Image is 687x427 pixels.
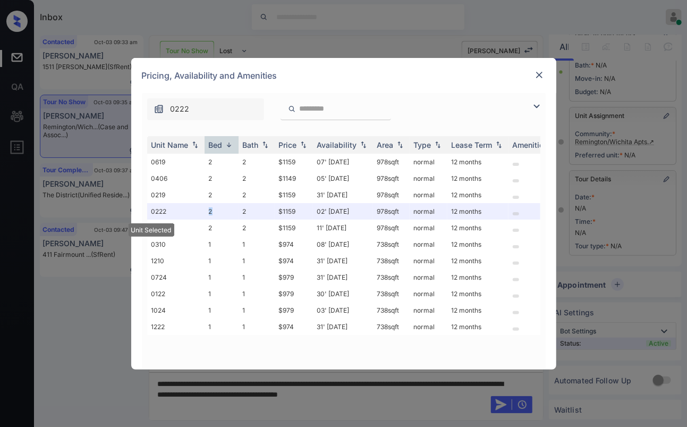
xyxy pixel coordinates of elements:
[147,220,205,236] td: 0210
[447,187,508,203] td: 12 months
[410,236,447,253] td: normal
[313,302,373,319] td: 03' [DATE]
[410,187,447,203] td: normal
[410,286,447,302] td: normal
[313,319,373,335] td: 31' [DATE]
[373,203,410,220] td: 978 sqft
[239,220,275,236] td: 2
[205,170,239,187] td: 2
[260,141,270,148] img: sorting
[154,104,164,114] img: icon-zuma
[447,302,508,319] td: 12 months
[239,187,275,203] td: 2
[494,141,504,148] img: sorting
[447,253,508,269] td: 12 months
[151,140,189,149] div: Unit Name
[205,187,239,203] td: 2
[447,236,508,253] td: 12 months
[275,319,313,335] td: $974
[224,141,234,149] img: sorting
[410,203,447,220] td: normal
[447,170,508,187] td: 12 months
[447,319,508,335] td: 12 months
[147,170,205,187] td: 0406
[209,140,223,149] div: Bed
[239,203,275,220] td: 2
[534,70,545,80] img: close
[313,154,373,170] td: 07' [DATE]
[205,154,239,170] td: 2
[410,170,447,187] td: normal
[275,154,313,170] td: $1159
[147,302,205,319] td: 1024
[275,269,313,286] td: $979
[239,286,275,302] td: 1
[205,302,239,319] td: 1
[147,286,205,302] td: 0122
[313,187,373,203] td: 31' [DATE]
[147,236,205,253] td: 0310
[373,253,410,269] td: 738 sqft
[373,187,410,203] td: 978 sqft
[313,203,373,220] td: 02' [DATE]
[205,220,239,236] td: 2
[239,319,275,335] td: 1
[275,253,313,269] td: $974
[395,141,405,148] img: sorting
[205,319,239,335] td: 1
[147,253,205,269] td: 1210
[410,269,447,286] td: normal
[147,154,205,170] td: 0619
[275,203,313,220] td: $1159
[530,100,543,113] img: icon-zuma
[288,104,296,114] img: icon-zuma
[147,269,205,286] td: 0724
[313,236,373,253] td: 08' [DATE]
[147,203,205,220] td: 0222
[447,286,508,302] td: 12 months
[205,203,239,220] td: 2
[275,302,313,319] td: $979
[358,141,369,148] img: sorting
[239,269,275,286] td: 1
[410,154,447,170] td: normal
[275,170,313,187] td: $1149
[317,140,357,149] div: Availability
[373,154,410,170] td: 978 sqft
[313,253,373,269] td: 31' [DATE]
[275,236,313,253] td: $974
[373,302,410,319] td: 738 sqft
[171,103,190,115] span: 0222
[447,220,508,236] td: 12 months
[243,140,259,149] div: Bath
[205,269,239,286] td: 1
[313,269,373,286] td: 31' [DATE]
[239,236,275,253] td: 1
[239,154,275,170] td: 2
[147,319,205,335] td: 1222
[373,170,410,187] td: 978 sqft
[313,286,373,302] td: 30' [DATE]
[373,286,410,302] td: 738 sqft
[275,187,313,203] td: $1159
[313,170,373,187] td: 05' [DATE]
[239,170,275,187] td: 2
[373,319,410,335] td: 738 sqft
[452,140,493,149] div: Lease Term
[377,140,394,149] div: Area
[447,269,508,286] td: 12 months
[131,58,556,93] div: Pricing, Availability and Amenities
[414,140,431,149] div: Type
[275,286,313,302] td: $979
[447,203,508,220] td: 12 months
[410,253,447,269] td: normal
[298,141,309,148] img: sorting
[205,236,239,253] td: 1
[432,141,443,148] img: sorting
[447,154,508,170] td: 12 months
[373,236,410,253] td: 738 sqft
[313,220,373,236] td: 11' [DATE]
[279,140,297,149] div: Price
[205,253,239,269] td: 1
[239,253,275,269] td: 1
